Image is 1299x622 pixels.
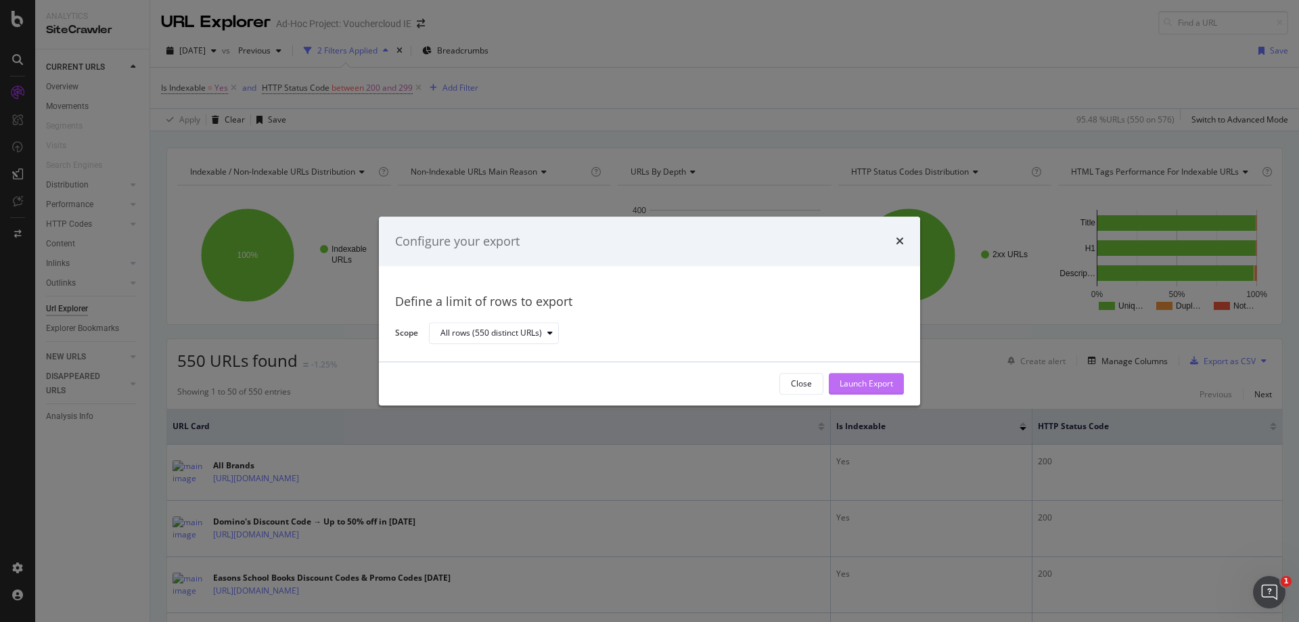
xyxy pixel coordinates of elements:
div: Close [791,378,812,390]
div: modal [379,217,920,405]
div: times [896,233,904,250]
label: Scope [395,327,418,342]
span: 1 [1281,576,1292,587]
button: All rows (550 distinct URLs) [429,323,559,345]
button: Close [779,373,823,395]
div: Define a limit of rows to export [395,294,904,311]
iframe: Intercom live chat [1253,576,1285,608]
div: Configure your export [395,233,520,250]
div: Launch Export [840,378,893,390]
button: Launch Export [829,373,904,395]
div: All rows (550 distinct URLs) [440,330,542,338]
